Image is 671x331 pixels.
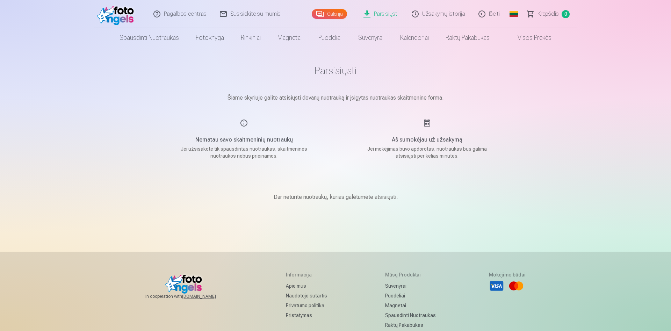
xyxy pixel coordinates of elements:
[178,136,310,144] h5: Nematau savo skaitmeninių nuotraukų
[286,291,332,301] a: Naudotojo sutartis
[286,271,332,278] h5: Informacija
[537,10,559,18] span: Krepšelis
[111,28,187,48] a: Spausdinti nuotraukas
[361,136,493,144] h5: Aš sumokėjau už užsakymą
[187,28,232,48] a: Fotoknyga
[182,294,233,299] a: [DOMAIN_NAME]
[562,10,570,18] span: 0
[178,145,310,159] p: Jei užsisakote tik spausdintas nuotraukas, skaitmeninės nuotraukos nebus prieinamos.
[232,28,269,48] a: Rinkiniai
[286,281,332,291] a: Apie mus
[498,28,560,48] a: Visos prekės
[161,64,510,77] h1: Parsisiųsti
[312,9,347,19] a: Galerija
[385,320,436,330] a: Raktų pakabukas
[385,291,436,301] a: Puodeliai
[385,301,436,310] a: Magnetai
[385,310,436,320] a: Spausdinti nuotraukas
[489,278,504,294] li: Visa
[145,294,233,299] span: In cooperation with
[286,301,332,310] a: Privatumo politika
[361,145,493,159] p: Jei mokėjimas buvo apdorotas, nuotraukas bus galima atsisiųsti per kelias minutes.
[310,28,350,48] a: Puodeliai
[489,271,526,278] h5: Mokėjimo būdai
[392,28,437,48] a: Kalendoriai
[385,281,436,291] a: Suvenyrai
[269,28,310,48] a: Magnetai
[437,28,498,48] a: Raktų pakabukas
[274,193,398,201] p: Dar neturite nuotraukų, kurias galėtumėte atsisiųsti.
[385,271,436,278] h5: Mūsų produktai
[350,28,392,48] a: Suvenyrai
[508,278,524,294] li: Mastercard
[97,3,137,25] img: /fa2
[286,310,332,320] a: Pristatymas
[161,94,510,102] p: Šiame skyriuje galite atsisiųsti dovanų nuotrauką ir įsigytas nuotraukas skaitmenine forma.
